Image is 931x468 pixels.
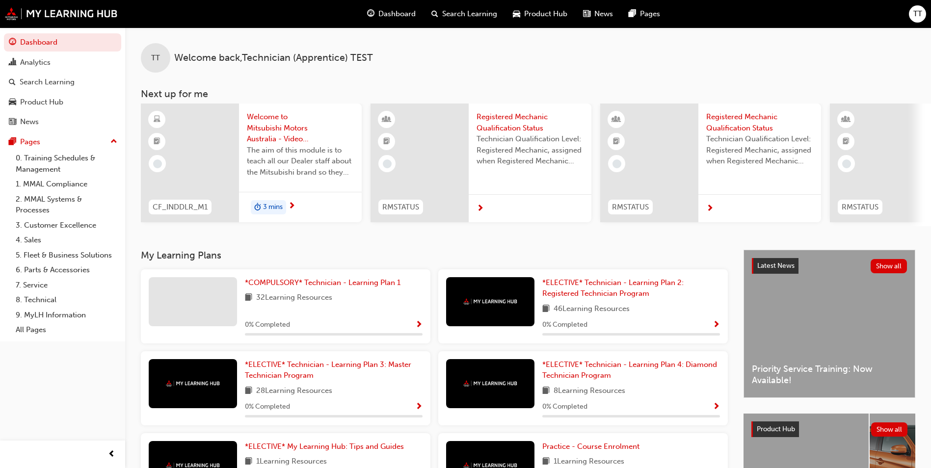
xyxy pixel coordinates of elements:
[166,380,220,387] img: mmal
[600,104,821,222] a: RMSTATUSRegistered Mechanic Qualification StatusTechnician Qualification Level: Registered Mechan...
[245,385,252,397] span: book-icon
[153,202,208,213] span: CF_INDDLR_M1
[12,218,121,233] a: 3. Customer Excellence
[263,202,283,213] span: 3 mins
[752,364,907,386] span: Priority Service Training: Now Available!
[367,8,374,20] span: guage-icon
[554,456,624,468] span: 1 Learning Resources
[9,58,16,67] span: chart-icon
[542,319,587,331] span: 0 % Completed
[245,442,404,451] span: *ELECTIVE* My Learning Hub: Tips and Guides
[20,97,63,108] div: Product Hub
[383,113,390,126] span: learningResourceType_INSTRUCTOR_LED-icon
[245,359,423,381] a: *ELECTIVE* Technician - Learning Plan 3: Master Technician Program
[842,159,851,168] span: learningRecordVerb_NONE-icon
[383,159,392,168] span: learningRecordVerb_NONE-icon
[871,259,907,273] button: Show all
[640,8,660,20] span: Pages
[247,145,354,178] span: The aim of this module is to teach all our Dealer staff about the Mitsubishi brand so they demons...
[12,192,121,218] a: 2. MMAL Systems & Processes
[245,456,252,468] span: book-icon
[4,53,121,72] a: Analytics
[871,422,908,437] button: Show all
[125,88,931,100] h3: Next up for me
[843,135,850,148] span: booktick-icon
[554,385,625,397] span: 8 Learning Resources
[245,360,411,380] span: *ELECTIVE* Technician - Learning Plan 3: Master Technician Program
[383,135,390,148] span: booktick-icon
[5,7,118,20] a: mmal
[542,360,717,380] span: *ELECTIVE* Technician - Learning Plan 4: Diamond Technician Program
[706,133,813,167] span: Technician Qualification Level: Registered Mechanic, assigned when Registered Mechanic modules ha...
[12,278,121,293] a: 7. Service
[629,8,636,20] span: pages-icon
[4,73,121,91] a: Search Learning
[612,202,649,213] span: RMSTATUS
[424,4,505,24] a: search-iconSearch Learning
[842,202,878,213] span: RMSTATUS
[613,135,620,148] span: booktick-icon
[477,205,484,213] span: next-icon
[415,319,423,331] button: Show Progress
[4,93,121,111] a: Product Hub
[542,277,720,299] a: *ELECTIVE* Technician - Learning Plan 2: Registered Technician Program
[12,233,121,248] a: 4. Sales
[542,303,550,315] span: book-icon
[20,77,75,88] div: Search Learning
[542,401,587,413] span: 0 % Completed
[12,292,121,308] a: 8. Technical
[554,303,630,315] span: 46 Learning Resources
[9,138,16,147] span: pages-icon
[524,8,567,20] span: Product Hub
[713,401,720,413] button: Show Progress
[245,292,252,304] span: book-icon
[463,298,517,305] img: mmal
[513,8,520,20] span: car-icon
[12,322,121,338] a: All Pages
[245,401,290,413] span: 0 % Completed
[371,104,591,222] a: RMSTATUSRegistered Mechanic Qualification StatusTechnician Qualification Level: Registered Mechan...
[382,202,419,213] span: RMSTATUS
[9,98,16,107] span: car-icon
[154,135,160,148] span: booktick-icon
[12,262,121,278] a: 6. Parts & Accessories
[477,133,584,167] span: Technician Qualification Level: Registered Mechanic, assigned when Registered Mechanic modules ha...
[153,159,162,168] span: learningRecordVerb_NONE-icon
[706,111,813,133] span: Registered Mechanic Qualification Status
[12,248,121,263] a: 5. Fleet & Business Solutions
[245,441,408,452] a: *ELECTIVE* My Learning Hub: Tips and Guides
[583,8,590,20] span: news-icon
[713,403,720,412] span: Show Progress
[154,113,160,126] span: learningResourceType_ELEARNING-icon
[378,8,416,20] span: Dashboard
[141,250,728,261] h3: My Learning Plans
[245,277,404,288] a: *COMPULSORY* Technician - Learning Plan 1
[9,78,16,87] span: search-icon
[245,319,290,331] span: 0 % Completed
[752,258,907,274] a: Latest NewsShow all
[612,159,621,168] span: learningRecordVerb_NONE-icon
[744,250,915,398] a: Latest NewsShow allPriority Service Training: Now Available!
[256,292,332,304] span: 32 Learning Resources
[415,321,423,330] span: Show Progress
[542,359,720,381] a: *ELECTIVE* Technician - Learning Plan 4: Diamond Technician Program
[141,104,362,222] a: CF_INDDLR_M1Welcome to Mitsubishi Motors Australia - Video (Dealer Induction)The aim of this modu...
[442,8,497,20] span: Search Learning
[706,205,714,213] span: next-icon
[245,278,400,287] span: *COMPULSORY* Technician - Learning Plan 1
[542,278,684,298] span: *ELECTIVE* Technician - Learning Plan 2: Registered Technician Program
[12,177,121,192] a: 1. MMAL Compliance
[415,401,423,413] button: Show Progress
[20,136,40,148] div: Pages
[913,8,922,20] span: TT
[477,111,584,133] span: Registered Mechanic Qualification Status
[542,456,550,468] span: book-icon
[108,448,115,461] span: prev-icon
[463,380,517,387] img: mmal
[288,202,295,211] span: next-icon
[594,8,613,20] span: News
[20,57,51,68] div: Analytics
[757,425,795,433] span: Product Hub
[415,403,423,412] span: Show Progress
[843,113,850,126] span: learningResourceType_INSTRUCTOR_LED-icon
